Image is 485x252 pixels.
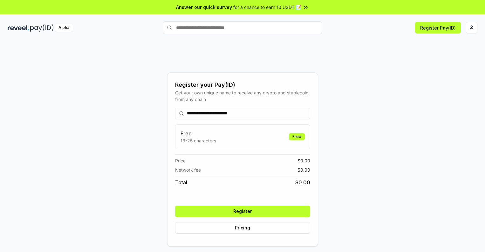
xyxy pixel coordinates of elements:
[175,179,187,186] span: Total
[175,89,310,103] div: Get your own unique name to receive any crypto and stablecoin, from any chain
[55,24,73,32] div: Alpha
[415,22,461,33] button: Register Pay(ID)
[297,167,310,173] span: $ 0.00
[181,137,216,144] p: 13-25 characters
[175,206,310,217] button: Register
[176,4,232,10] span: Answer our quick survey
[181,130,216,137] h3: Free
[175,157,186,164] span: Price
[30,24,54,32] img: pay_id
[233,4,301,10] span: for a chance to earn 10 USDT 📝
[175,222,310,234] button: Pricing
[295,179,310,186] span: $ 0.00
[8,24,29,32] img: reveel_dark
[175,80,310,89] div: Register your Pay(ID)
[289,133,305,140] div: Free
[175,167,201,173] span: Network fee
[297,157,310,164] span: $ 0.00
